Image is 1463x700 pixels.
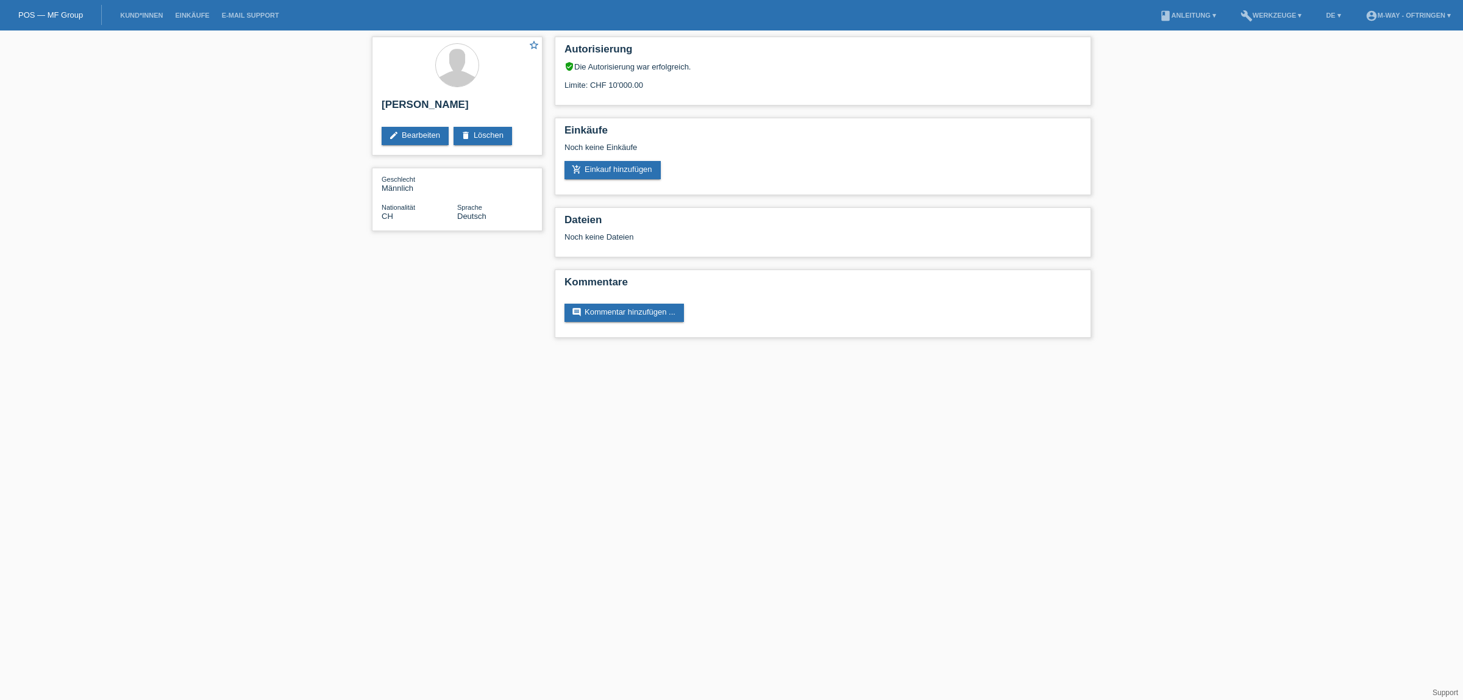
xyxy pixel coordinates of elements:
[564,161,661,179] a: add_shopping_cartEinkauf hinzufügen
[1359,12,1457,19] a: account_circlem-way - Oftringen ▾
[1320,12,1347,19] a: DE ▾
[564,143,1081,161] div: Noch keine Einkäufe
[382,204,415,211] span: Nationalität
[564,43,1081,62] h2: Autorisierung
[529,40,539,51] i: star_border
[169,12,215,19] a: Einkäufe
[457,212,486,221] span: Deutsch
[382,212,393,221] span: Schweiz
[564,71,1081,90] div: Limite: CHF 10'000.00
[18,10,83,20] a: POS — MF Group
[564,214,1081,232] h2: Dateien
[389,130,399,140] i: edit
[572,307,582,317] i: comment
[564,62,1081,71] div: Die Autorisierung war erfolgreich.
[454,127,512,145] a: deleteLöschen
[1234,12,1308,19] a: buildWerkzeuge ▾
[529,40,539,52] a: star_border
[382,127,449,145] a: editBearbeiten
[461,130,471,140] i: delete
[564,232,937,241] div: Noch keine Dateien
[572,165,582,174] i: add_shopping_cart
[382,174,457,193] div: Männlich
[1153,12,1222,19] a: bookAnleitung ▾
[1159,10,1172,22] i: book
[382,176,415,183] span: Geschlecht
[1433,688,1458,697] a: Support
[564,304,684,322] a: commentKommentar hinzufügen ...
[564,124,1081,143] h2: Einkäufe
[114,12,169,19] a: Kund*innen
[1241,10,1253,22] i: build
[457,204,482,211] span: Sprache
[564,276,1081,295] h2: Kommentare
[1365,10,1378,22] i: account_circle
[564,62,574,71] i: verified_user
[216,12,285,19] a: E-Mail Support
[382,99,533,117] h2: [PERSON_NAME]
